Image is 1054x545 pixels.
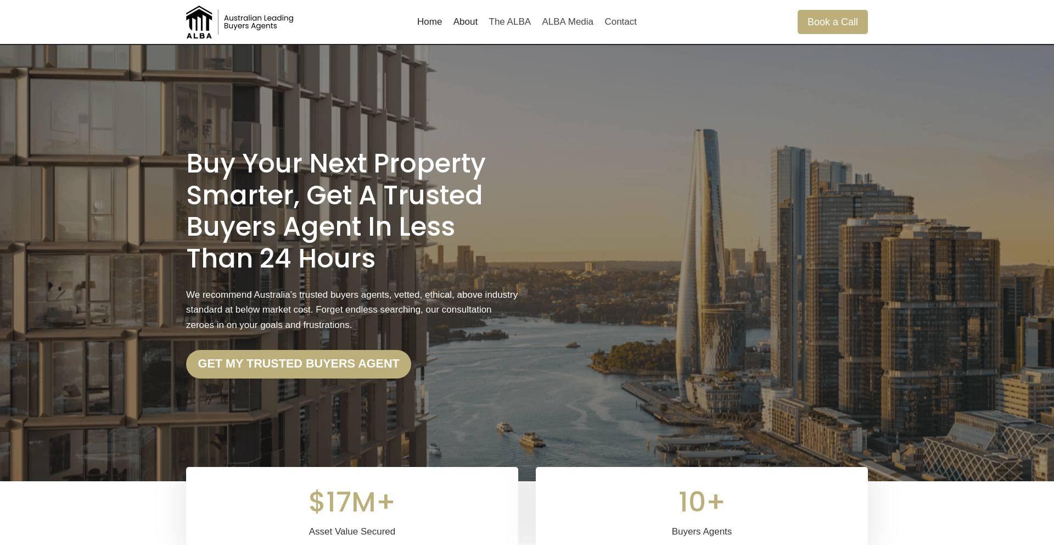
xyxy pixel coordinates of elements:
[186,148,518,274] h1: Buy Your Next Property Smarter, Get a Trusted Buyers Agent in less than 24 Hours
[198,357,400,370] strong: Get my trusted Buyers Agent
[186,350,411,379] a: Get my trusted Buyers Agent
[199,524,505,539] div: Asset Value Secured
[549,480,855,524] div: 10+
[536,9,599,35] a: ALBA Media
[549,524,855,539] div: Buyers Agents
[483,9,536,35] a: The ALBA
[448,9,484,35] a: About
[199,480,505,524] div: $17M+
[798,10,868,34] a: Book a Call
[599,9,642,35] a: Contact
[186,287,518,332] p: We recommend Australia’s trusted buyers agents, vetted, ethical, above industry standard at below...
[186,5,296,38] img: Australian Leading Buyers Agents
[412,9,448,35] a: Home
[412,9,642,35] nav: Primary Navigation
